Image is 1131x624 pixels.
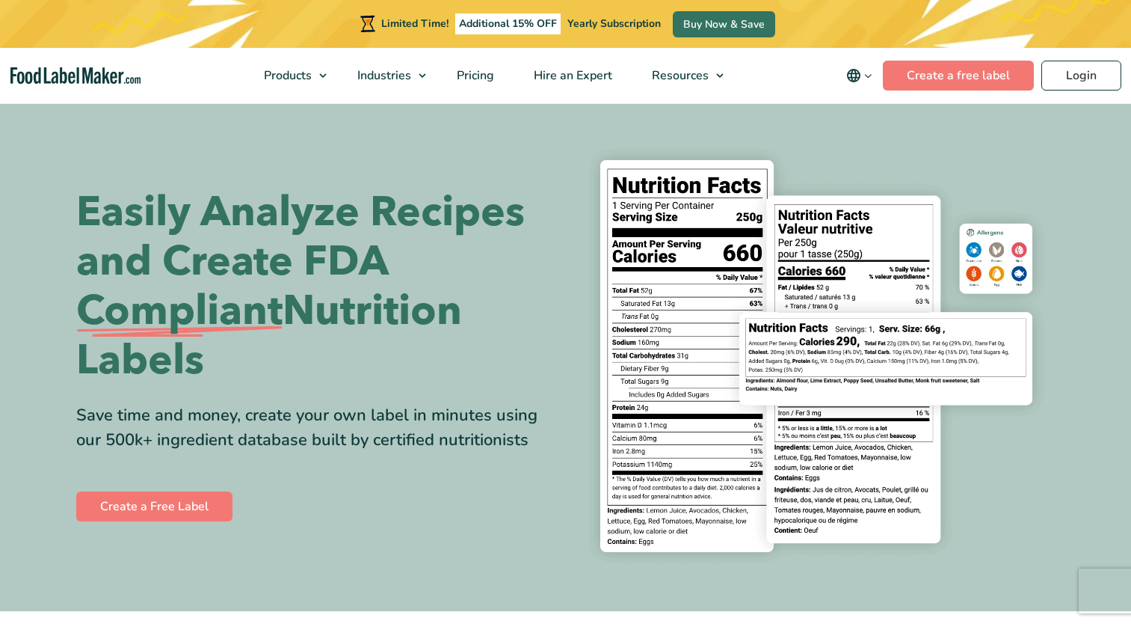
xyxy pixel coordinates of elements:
[1041,61,1121,91] a: Login
[76,188,555,385] h1: Easily Analyze Recipes and Create FDA Nutrition Labels
[76,287,283,336] span: Compliant
[10,67,141,85] a: Food Label Maker homepage
[244,48,334,103] a: Products
[353,67,413,84] span: Industries
[514,48,629,103] a: Hire an Expert
[76,403,555,453] div: Save time and money, create your own label in minutes using our 500k+ ingredient database built b...
[632,48,731,103] a: Resources
[452,67,496,84] span: Pricing
[567,16,661,31] span: Yearly Subscription
[836,61,883,91] button: Change language
[381,16,449,31] span: Limited Time!
[76,492,232,521] a: Create a Free Label
[673,11,775,37] a: Buy Now & Save
[883,61,1034,91] a: Create a free label
[647,67,710,84] span: Resources
[437,48,511,103] a: Pricing
[259,67,313,84] span: Products
[455,13,561,34] span: Additional 15% OFF
[338,48,434,103] a: Industries
[529,67,614,84] span: Hire an Expert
